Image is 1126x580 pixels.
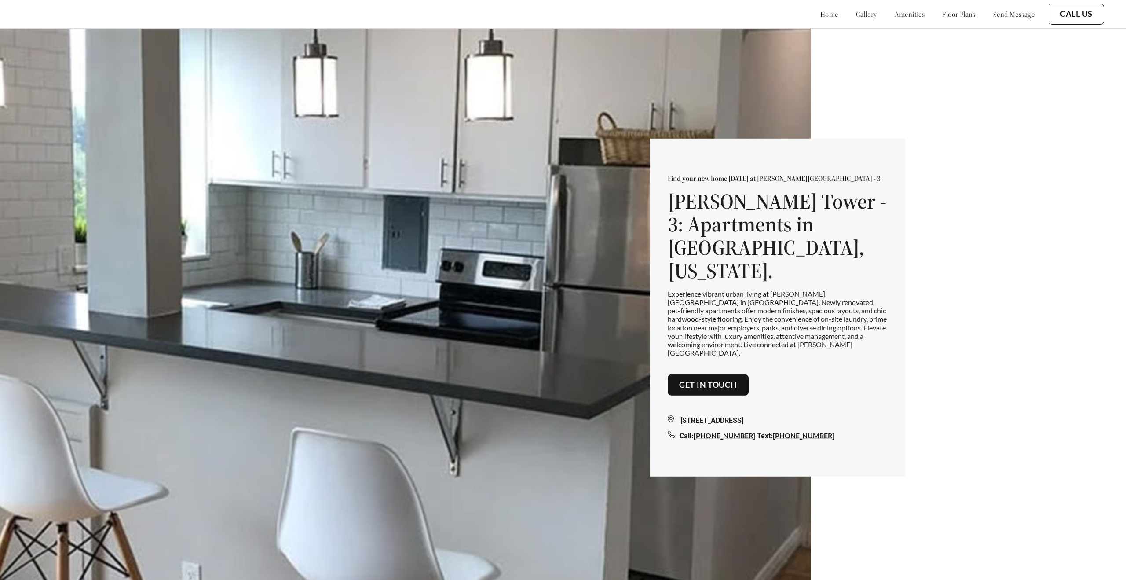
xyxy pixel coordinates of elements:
[942,10,976,18] a: floor plans
[680,432,694,440] span: Call:
[668,374,749,396] button: Get in touch
[773,431,834,440] a: [PHONE_NUMBER]
[1060,9,1093,19] a: Call Us
[820,10,838,18] a: home
[1049,4,1104,25] button: Call Us
[694,431,755,440] a: [PHONE_NUMBER]
[668,189,888,282] h1: [PERSON_NAME] Tower - 3: Apartments in [GEOGRAPHIC_DATA], [US_STATE].
[668,415,888,426] div: [STREET_ADDRESS]
[757,432,773,440] span: Text:
[856,10,877,18] a: gallery
[679,380,737,390] a: Get in touch
[668,290,888,357] p: Experience vibrant urban living at [PERSON_NAME][GEOGRAPHIC_DATA] in [GEOGRAPHIC_DATA]. Newly ren...
[993,10,1035,18] a: send message
[895,10,925,18] a: amenities
[668,173,888,182] p: Find your new home [DATE] at [PERSON_NAME][GEOGRAPHIC_DATA] - 3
